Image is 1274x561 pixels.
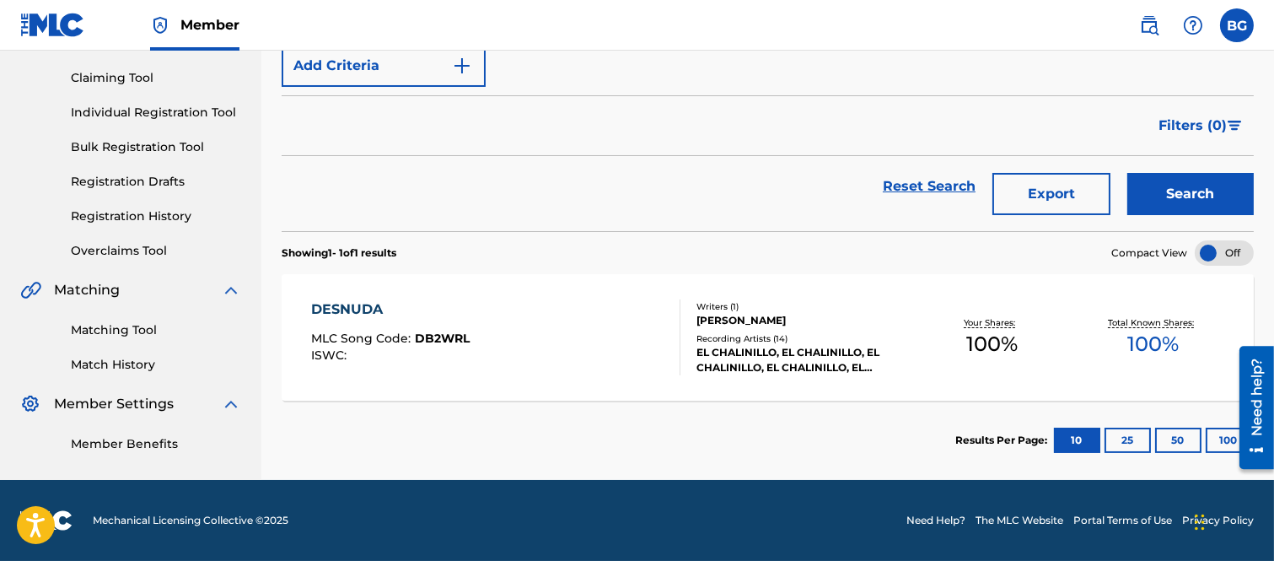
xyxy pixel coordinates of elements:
div: Writers ( 1 ) [696,300,911,313]
img: 9d2ae6d4665cec9f34b9.svg [452,56,472,76]
div: Help [1176,8,1210,42]
a: The MLC Website [976,513,1063,528]
img: MLC Logo [20,13,85,37]
a: Claiming Tool [71,69,241,87]
a: Reset Search [874,168,984,205]
span: 100 % [966,329,1018,359]
button: 10 [1054,428,1100,453]
span: DB2WRL [415,331,470,346]
p: Results Per Page: [955,433,1051,448]
span: Mechanical Licensing Collective © 2025 [93,513,288,528]
a: Member Benefits [71,435,241,453]
a: Match History [71,356,241,374]
p: Your Shares: [964,316,1019,329]
button: 50 [1155,428,1201,453]
a: Individual Registration Tool [71,104,241,121]
a: Privacy Policy [1182,513,1254,528]
a: Need Help? [906,513,965,528]
div: EL CHALINILLO, EL CHALINILLO, EL CHALINILLO, EL CHALINILLO, EL CHALINILLO [696,345,911,375]
span: Compact View [1111,245,1187,261]
span: Member Settings [54,394,174,414]
iframe: Chat Widget [1190,480,1274,561]
span: 100 % [1128,329,1180,359]
img: expand [221,394,241,414]
img: expand [221,280,241,300]
img: logo [20,510,73,531]
a: Bulk Registration Tool [71,138,241,156]
iframe: Resource Center [1227,340,1274,476]
span: Member [180,15,239,35]
div: Recording Artists ( 14 ) [696,332,911,345]
button: Filters (0) [1148,105,1254,147]
p: Showing 1 - 1 of 1 results [282,245,396,261]
button: Search [1127,173,1254,215]
button: 100 [1206,428,1252,453]
img: filter [1228,121,1242,131]
p: Total Known Shares: [1109,316,1199,329]
div: DESNUDA [311,299,470,320]
div: Widget de chat [1190,480,1274,561]
button: 25 [1105,428,1151,453]
button: Add Criteria [282,45,486,87]
span: Matching [54,280,120,300]
span: MLC Song Code : [311,331,415,346]
span: ISWC : [311,348,351,363]
button: Export [992,173,1110,215]
div: User Menu [1220,8,1254,42]
div: Arrastrar [1195,497,1205,548]
a: Public Search [1132,8,1166,42]
a: DESNUDAMLC Song Code:DB2WRLISWC:Writers (1)[PERSON_NAME]Recording Artists (14)EL CHALINILLO, EL C... [282,274,1254,401]
img: help [1183,15,1203,35]
img: Member Settings [20,394,40,414]
a: Overclaims Tool [71,242,241,260]
img: Matching [20,280,41,300]
a: Portal Terms of Use [1073,513,1172,528]
a: Matching Tool [71,321,241,339]
img: Top Rightsholder [150,15,170,35]
img: search [1139,15,1159,35]
span: Filters ( 0 ) [1158,116,1227,136]
div: [PERSON_NAME] [696,313,911,328]
a: Registration History [71,208,241,225]
a: Registration Drafts [71,173,241,191]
